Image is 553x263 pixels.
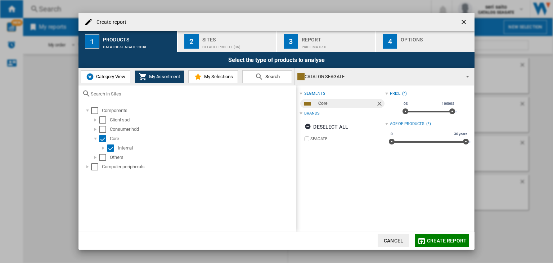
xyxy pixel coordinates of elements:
md-checkbox: Select [99,126,110,133]
label: SEAGATE [310,136,385,142]
div: 2 [184,34,199,49]
div: Select the type of products to analyse [78,52,475,68]
div: Brands [304,111,319,116]
button: Deselect all [302,120,350,133]
div: Report [302,34,373,41]
img: wiser-icon-blue.png [86,72,94,81]
div: Deselect all [305,120,348,133]
span: 0 [390,131,394,137]
div: Core [318,99,376,108]
md-checkbox: Select [107,144,118,152]
span: Create report [427,238,467,244]
div: Sites [202,34,273,41]
span: Search [264,74,280,79]
ng-md-icon: Remove [376,100,385,109]
button: Cancel [378,234,409,247]
span: My Assortment [147,74,180,79]
md-checkbox: Select [99,154,110,161]
div: Default profile (36) [202,41,273,49]
div: CATALOG SEAGATE:Core [103,41,174,49]
div: Components [102,107,295,114]
div: Others [110,154,295,161]
div: Products [103,34,174,41]
ng-md-icon: getI18NText('BUTTONS.CLOSE_DIALOG') [460,18,469,27]
button: My Assortment [135,70,184,83]
div: Client ssd [110,116,295,124]
div: Consumer hdd [110,126,295,133]
input: Search in Sites [91,91,292,97]
button: 4 Options [376,31,475,52]
div: Price [390,91,401,97]
span: Category View [94,74,125,79]
md-checkbox: Select [91,107,102,114]
button: My Selections [188,70,238,83]
button: Create report [415,234,469,247]
span: 10000$ [441,101,455,107]
button: 2 Sites Default profile (36) [178,31,277,52]
md-checkbox: Select [99,135,110,142]
div: Price Matrix [302,41,373,49]
div: segments [304,91,325,97]
span: 30 years [453,131,468,137]
div: Core [110,135,295,142]
div: 3 [284,34,298,49]
h4: Create report [93,19,126,26]
button: 3 Report Price Matrix [277,31,376,52]
button: Search [242,70,292,83]
button: Category View [81,70,130,83]
input: brand.name [305,137,309,141]
div: Internal [118,144,295,152]
div: Computer peripherals [102,163,295,170]
div: CATALOG SEAGATE [297,72,460,82]
md-checkbox: Select [99,116,110,124]
div: Age of products [390,121,425,127]
div: Options [401,34,472,41]
span: 0$ [403,101,409,107]
div: 4 [383,34,397,49]
span: My Selections [202,74,233,79]
md-checkbox: Select [91,163,102,170]
button: 1 Products CATALOG SEAGATE:Core [78,31,177,52]
button: getI18NText('BUTTONS.CLOSE_DIALOG') [457,15,472,29]
div: 1 [85,34,99,49]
